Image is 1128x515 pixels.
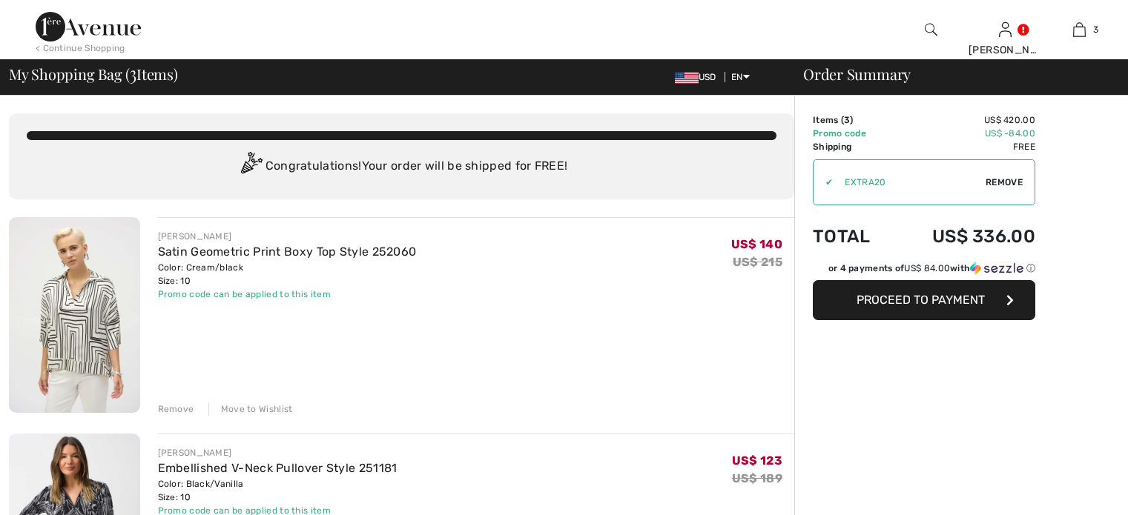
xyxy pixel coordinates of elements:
td: Items ( ) [813,113,892,127]
td: US$ 336.00 [892,211,1035,262]
div: Congratulations! Your order will be shipped for FREE! [27,152,776,182]
span: US$ 84.00 [904,263,950,273]
img: US Dollar [675,72,699,84]
button: Proceed to Payment [813,280,1035,320]
td: Promo code [813,127,892,140]
img: search the website [925,21,937,39]
img: Satin Geometric Print Boxy Top Style 252060 [9,217,140,413]
div: or 4 payments ofUS$ 84.00withSezzle Click to learn more about Sezzle [813,262,1035,280]
img: Sezzle [970,262,1023,275]
td: US$ 420.00 [892,113,1035,127]
a: Embellished V-Neck Pullover Style 251181 [158,461,398,475]
div: [PERSON_NAME] [158,446,398,459]
span: US$ 123 [732,453,782,468]
span: EN [731,72,750,82]
div: < Continue Shopping [36,41,125,55]
td: Total [813,211,892,262]
div: [PERSON_NAME] [969,42,1041,58]
s: US$ 215 [733,255,782,269]
div: ✔ [814,176,833,189]
s: US$ 189 [732,471,782,485]
a: 3 [1043,21,1115,39]
div: Color: Cream/black Size: 10 [158,261,417,288]
div: [PERSON_NAME] [158,230,417,243]
a: Sign In [999,22,1012,36]
td: Shipping [813,140,892,153]
td: Free [892,140,1035,153]
a: Satin Geometric Print Boxy Top Style 252060 [158,245,417,259]
input: Promo code [833,160,986,205]
div: or 4 payments of with [828,262,1035,275]
div: Move to Wishlist [208,402,293,416]
span: Remove [986,176,1023,189]
img: Congratulation2.svg [236,152,265,182]
div: Order Summary [785,67,1119,82]
span: Proceed to Payment [857,293,985,307]
img: My Info [999,21,1012,39]
span: My Shopping Bag ( Items) [9,67,178,82]
span: USD [675,72,722,82]
span: 3 [1093,23,1098,36]
img: My Bag [1073,21,1086,39]
div: Remove [158,402,194,416]
img: 1ère Avenue [36,12,141,41]
span: US$ 140 [731,237,782,251]
span: 3 [130,63,136,82]
td: US$ -84.00 [892,127,1035,140]
div: Promo code can be applied to this item [158,288,417,301]
div: Color: Black/Vanilla Size: 10 [158,477,398,504]
span: 3 [844,115,850,125]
